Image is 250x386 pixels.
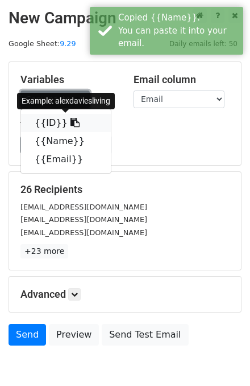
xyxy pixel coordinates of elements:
a: 9.29 [60,39,76,48]
h5: 26 Recipients [20,183,230,196]
h2: New Campaign [9,9,241,28]
div: Copied {{Name}}. You can paste it into your email. [118,11,239,50]
small: [EMAIL_ADDRESS][DOMAIN_NAME] [20,228,147,237]
h5: Advanced [20,288,230,301]
h5: Variables [20,73,116,86]
a: Send [9,324,46,346]
a: Preview [49,324,99,346]
a: Send Test Email [102,324,188,346]
small: [EMAIL_ADDRESS][DOMAIN_NAME] [20,203,147,211]
a: {{Name}} [21,132,111,150]
a: {{ID}} [21,114,111,132]
iframe: Chat Widget [193,331,250,386]
h5: Email column [134,73,230,86]
a: {{Email}} [21,150,111,169]
small: Google Sheet: [9,39,76,48]
small: [EMAIL_ADDRESS][DOMAIN_NAME] [20,215,147,224]
div: Example: alexdaviesliving [17,93,115,109]
a: +23 more [20,244,68,258]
